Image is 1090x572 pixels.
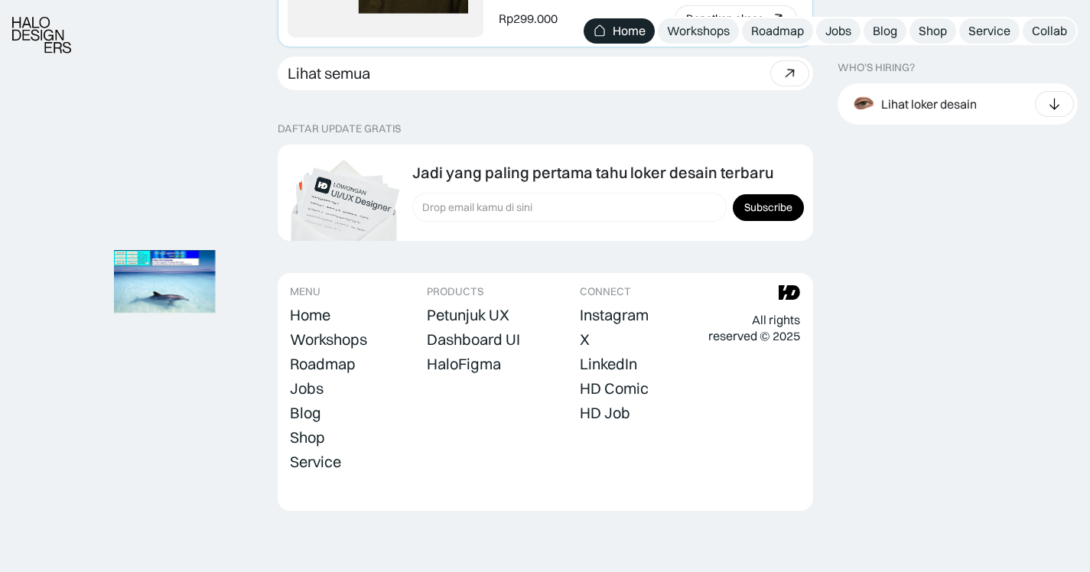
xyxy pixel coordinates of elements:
[290,329,367,350] a: Workshops
[290,353,356,375] a: Roadmap
[708,312,800,344] div: All rights reserved © 2025
[290,379,324,398] div: Jobs
[427,329,520,350] a: Dashboard UI
[825,23,851,39] div: Jobs
[290,404,321,422] div: Blog
[290,451,341,473] a: Service
[427,353,501,375] a: HaloFigma
[919,23,947,39] div: Shop
[816,18,861,44] a: Jobs
[290,355,356,373] div: Roadmap
[290,306,330,324] div: Home
[290,304,330,326] a: Home
[580,378,649,399] a: HD Comic
[290,428,325,447] div: Shop
[427,355,501,373] div: HaloFigma
[658,18,739,44] a: Workshops
[667,23,730,39] div: Workshops
[580,404,630,422] div: HD Job
[580,285,631,298] div: CONNECT
[742,18,813,44] a: Roadmap
[580,353,637,375] a: LinkedIn
[959,18,1020,44] a: Service
[580,306,649,324] div: Instagram
[580,304,649,326] a: Instagram
[290,402,321,424] a: Blog
[751,23,804,39] div: Roadmap
[580,379,649,398] div: HD Comic
[838,61,915,74] div: WHO’S HIRING?
[580,330,590,349] div: X
[290,378,324,399] a: Jobs
[290,285,320,298] div: MENU
[968,23,1010,39] div: Service
[686,12,763,25] div: Dapatkan akses
[427,285,483,298] div: PRODUCTS
[499,11,558,27] div: Rp299.000
[288,64,370,83] div: Lihat semua
[580,402,630,424] a: HD Job
[412,193,727,222] input: Drop email kamu di sini
[584,18,655,44] a: Home
[881,96,977,112] div: Lihat loker desain
[675,5,797,31] a: Dapatkan akses
[1023,18,1076,44] a: Collab
[733,194,804,221] input: Subscribe
[873,23,897,39] div: Blog
[613,23,646,39] div: Home
[290,330,367,349] div: Workshops
[1032,23,1067,39] div: Collab
[427,330,520,349] div: Dashboard UI
[580,329,590,350] a: X
[412,164,773,182] div: Jadi yang paling pertama tahu loker desain terbaru
[412,193,804,222] form: Form Subscription
[278,57,813,90] a: Lihat semua
[580,355,637,373] div: LinkedIn
[427,306,509,324] div: Petunjuk UX
[864,18,906,44] a: Blog
[909,18,956,44] a: Shop
[290,453,341,471] div: Service
[290,427,325,448] a: Shop
[427,304,509,326] a: Petunjuk UX
[278,122,401,135] div: DAFTAR UPDATE GRATIS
